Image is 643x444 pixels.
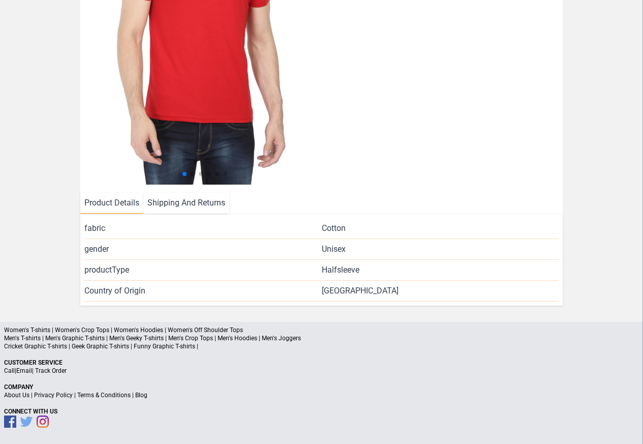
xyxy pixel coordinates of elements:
[84,222,321,234] span: fabric
[34,392,73,399] a: Privacy Policy
[322,243,346,255] span: Unisex
[322,222,346,234] span: Cotton
[4,359,639,367] p: Customer Service
[84,285,321,297] span: Country of Origin
[322,285,559,297] span: [GEOGRAPHIC_DATA]
[4,391,639,399] p: | | |
[4,326,639,334] p: Women's T-shirts | Women's Crop Tops | Women's Hoodies | Women's Off Shoulder Tops
[4,407,639,416] p: Connect With Us
[84,243,321,255] span: gender
[4,383,639,391] p: Company
[135,392,147,399] a: Blog
[4,367,15,374] a: Call
[16,367,32,374] a: Email
[4,342,639,350] p: Cricket Graphic T-shirts | Geek Graphic T-shirts | Funny Graphic T-shirts |
[35,367,67,374] a: Track Order
[4,367,639,375] p: | |
[322,264,359,276] span: Halfsleeve
[4,392,29,399] a: About Us
[84,264,321,276] span: productType
[143,193,229,214] li: Shipping And Returns
[4,334,639,342] p: Men's T-shirts | Men's Graphic T-shirts | Men's Geeky T-shirts | Men's Crop Tops | Men's Hoodies ...
[80,193,143,214] li: Product Details
[77,392,131,399] a: Terms & Conditions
